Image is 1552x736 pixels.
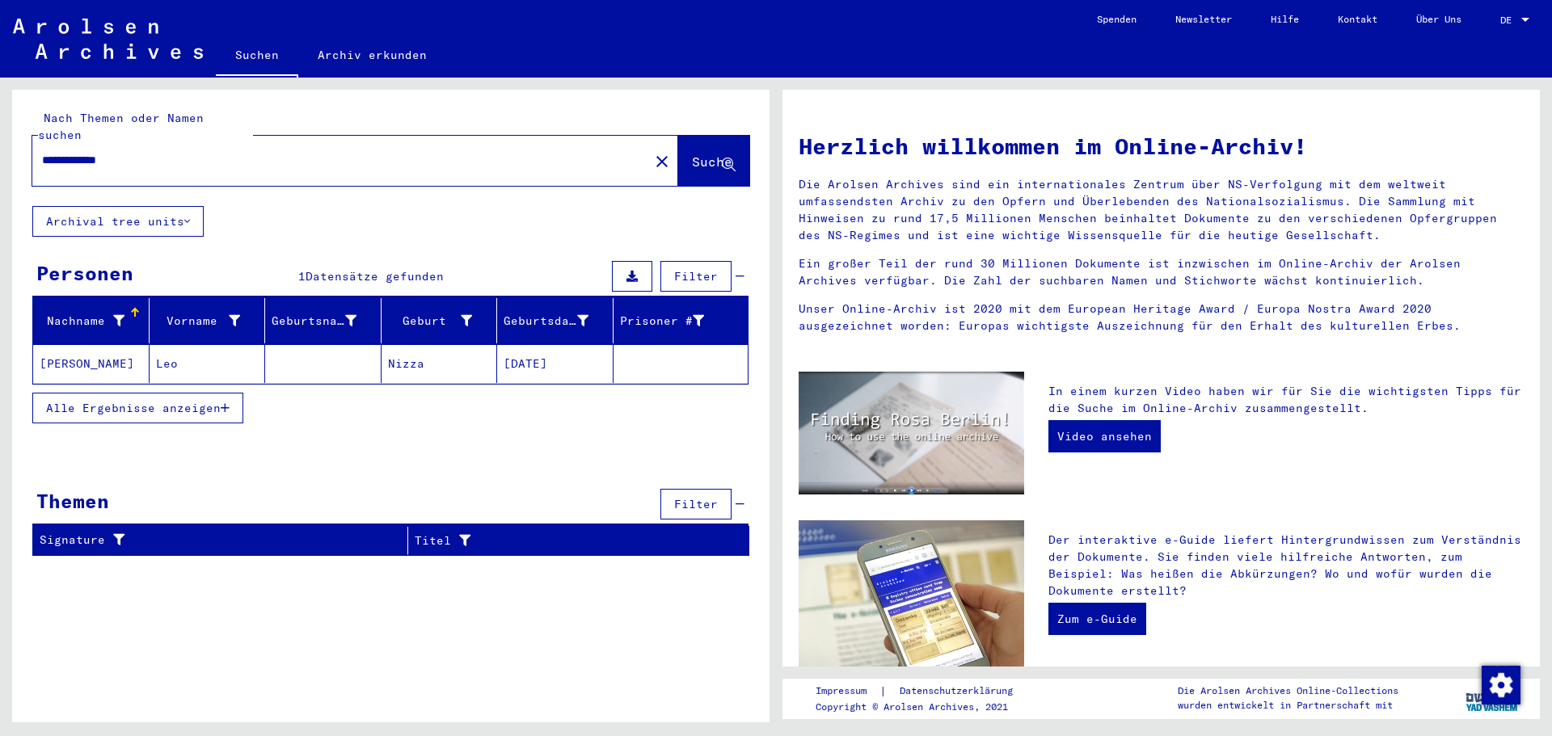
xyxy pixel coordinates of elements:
div: Themen [36,486,109,515]
button: Filter [660,489,732,519]
p: Der interaktive e-Guide liefert Hintergrundwissen zum Verständnis der Dokumente. Sie finden viele... [1048,532,1524,599]
a: Suchen [216,36,298,78]
p: Ein großer Teil der rund 30 Millionen Dokumente ist inzwischen im Online-Archiv der Arolsen Archi... [799,255,1524,289]
button: Filter [660,261,732,292]
mat-header-cell: Prisoner # [614,298,749,343]
div: Titel [415,532,709,549]
mat-cell: Leo [150,344,266,383]
mat-icon: close [652,152,672,171]
div: Personen [36,259,133,288]
h1: Herzlich willkommen im Online-Archiv! [799,129,1524,163]
img: video.jpg [799,372,1024,494]
div: Geburtsname [272,308,381,334]
a: Zum e-Guide [1048,603,1146,635]
img: yv_logo.png [1462,678,1523,718]
span: Filter [674,497,718,511]
div: Vorname [156,313,241,330]
div: Nachname [40,308,149,334]
p: Die Arolsen Archives sind ein internationales Zentrum über NS-Verfolgung mit dem weltweit umfasse... [799,176,1524,244]
a: Datenschutzerklärung [887,683,1032,700]
div: | [816,683,1032,700]
button: Suche [678,136,749,186]
mat-cell: [PERSON_NAME] [33,344,150,383]
div: Prisoner # [620,308,729,334]
p: In einem kurzen Video haben wir für Sie die wichtigsten Tipps für die Suche im Online-Archiv zusa... [1048,383,1524,417]
span: Suche [692,154,732,170]
button: Clear [646,145,678,177]
a: Video ansehen [1048,420,1161,452]
div: Signature [40,528,407,553]
img: Zustimmung ändern [1482,666,1520,704]
span: DE [1500,15,1518,26]
span: Filter [674,269,718,284]
mat-header-cell: Vorname [150,298,266,343]
p: Unser Online-Archiv ist 2020 mit dem European Heritage Award / Europa Nostra Award 2020 ausgezeic... [799,301,1524,334]
img: Arolsen_neg.svg [13,19,203,59]
div: Vorname [156,308,265,334]
a: Impressum [816,683,879,700]
div: Geburt‏ [388,313,473,330]
div: Geburtsname [272,313,356,330]
div: Signature [40,532,387,549]
mat-header-cell: Geburtsdatum [497,298,614,343]
button: Archival tree units [32,206,204,237]
p: Die Arolsen Archives Online-Collections [1178,683,1398,698]
div: Titel [415,528,729,553]
mat-header-cell: Geburt‏ [382,298,498,343]
button: Alle Ergebnisse anzeigen [32,393,243,423]
div: Geburtsdatum [504,313,588,330]
a: Archiv erkunden [298,36,446,74]
mat-label: Nach Themen oder Namen suchen [38,111,204,142]
p: Copyright © Arolsen Archives, 2021 [816,700,1032,714]
div: Geburt‏ [388,308,497,334]
span: 1 [298,269,306,284]
mat-header-cell: Nachname [33,298,150,343]
span: Alle Ergebnisse anzeigen [46,401,221,415]
img: eguide.jpg [799,520,1024,671]
div: Geburtsdatum [504,308,613,334]
p: wurden entwickelt in Partnerschaft mit [1178,698,1398,713]
mat-header-cell: Geburtsname [265,298,382,343]
mat-cell: Nizza [382,344,498,383]
mat-cell: [DATE] [497,344,614,383]
div: Nachname [40,313,124,330]
div: Prisoner # [620,313,705,330]
span: Datensätze gefunden [306,269,444,284]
